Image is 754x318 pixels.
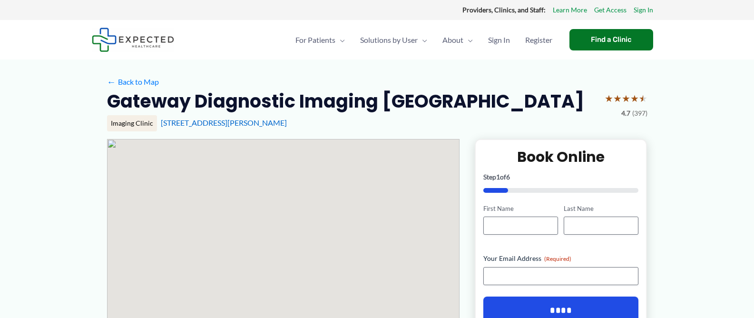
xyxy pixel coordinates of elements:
div: Imaging Clinic [107,115,157,131]
span: ★ [639,89,647,107]
span: ← [107,77,116,86]
strong: Providers, Clinics, and Staff: [462,6,546,14]
a: Solutions by UserMenu Toggle [353,23,435,57]
span: (Required) [544,255,571,262]
span: For Patients [295,23,335,57]
a: Sign In [480,23,518,57]
span: Solutions by User [360,23,418,57]
span: About [442,23,463,57]
span: ★ [605,89,613,107]
img: Expected Healthcare Logo - side, dark font, small [92,28,174,52]
h2: Gateway Diagnostic Imaging [GEOGRAPHIC_DATA] [107,89,584,113]
label: Your Email Address [483,254,639,263]
span: Menu Toggle [418,23,427,57]
a: [STREET_ADDRESS][PERSON_NAME] [161,118,287,127]
span: 6 [506,173,510,181]
p: Step of [483,174,639,180]
span: ★ [630,89,639,107]
span: ★ [613,89,622,107]
a: ←Back to Map [107,75,159,89]
label: Last Name [564,204,638,213]
span: ★ [622,89,630,107]
a: Find a Clinic [569,29,653,50]
label: First Name [483,204,558,213]
a: Register [518,23,560,57]
span: (397) [632,107,647,119]
a: AboutMenu Toggle [435,23,480,57]
a: For PatientsMenu Toggle [288,23,353,57]
h2: Book Online [483,148,639,166]
a: Sign In [634,4,653,16]
nav: Primary Site Navigation [288,23,560,57]
span: 1 [496,173,500,181]
a: Get Access [594,4,627,16]
span: Sign In [488,23,510,57]
span: 4.7 [621,107,630,119]
a: Learn More [553,4,587,16]
span: Menu Toggle [463,23,473,57]
span: Register [525,23,552,57]
span: Menu Toggle [335,23,345,57]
